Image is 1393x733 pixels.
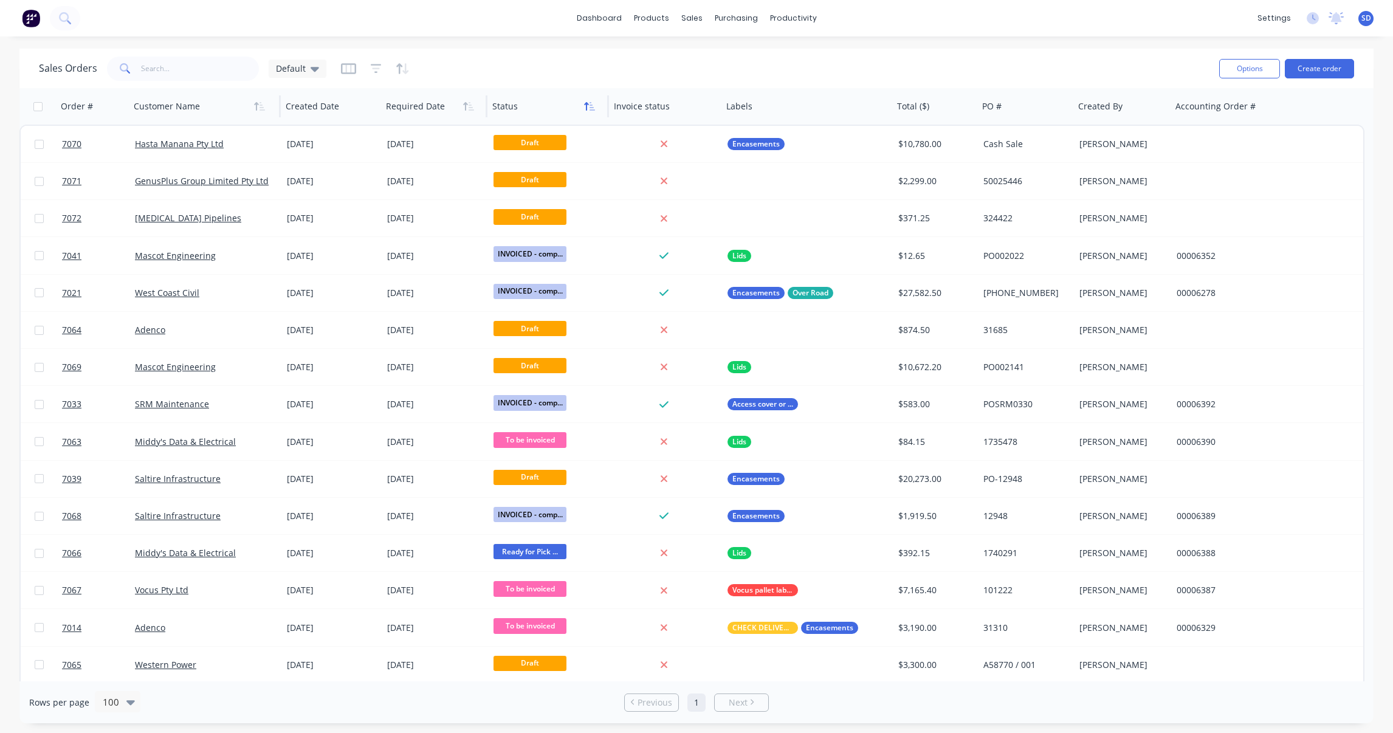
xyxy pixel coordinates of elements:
span: Lids [732,547,746,559]
div: [DATE] [387,361,484,373]
div: $12.65 [898,250,970,262]
a: 7067 [62,572,135,608]
span: 7014 [62,622,81,634]
div: $84.15 [898,436,970,448]
div: PO-12948 [983,473,1065,485]
a: Vocus Pty Ltd [135,584,188,596]
span: Lids [732,436,746,448]
div: [DATE] [387,584,484,596]
button: Lids [727,547,751,559]
span: 7069 [62,361,81,373]
span: 7071 [62,175,81,187]
span: Lids [732,361,746,373]
a: 7021 [62,275,135,311]
div: PO002022 [983,250,1065,262]
div: $1,919.50 [898,510,970,522]
div: products [628,9,675,27]
div: [PERSON_NAME] [1079,659,1163,671]
a: Adenco [135,324,165,336]
a: 7069 [62,349,135,385]
span: CHECK DELIVERY INSTRUCTIONS [732,622,793,634]
span: Draft [494,209,566,224]
div: Invoice status [614,100,670,112]
span: Lids [732,250,746,262]
a: 7063 [62,424,135,460]
span: 7021 [62,287,81,299]
div: [DATE] [287,584,377,596]
span: Draft [494,358,566,373]
div: [PERSON_NAME] [1079,212,1163,224]
a: Western Power [135,659,196,670]
a: Previous page [625,697,678,709]
a: 7065 [62,647,135,683]
div: A58770 / 001 [983,659,1065,671]
span: Draft [494,321,566,336]
button: Encasements [727,138,785,150]
div: [DATE] [387,250,484,262]
div: [PERSON_NAME] [1079,287,1163,299]
div: [DATE] [387,659,484,671]
div: [DATE] [387,398,484,410]
a: Middy's Data & Electrical [135,436,236,447]
span: INVOICED - comp... [494,246,566,261]
div: purchasing [709,9,764,27]
div: 31310 [983,622,1065,634]
a: 7072 [62,200,135,236]
div: 00006388 [1177,547,1312,559]
div: $3,300.00 [898,659,970,671]
div: $20,273.00 [898,473,970,485]
span: Next [729,697,748,709]
span: Previous [638,697,672,709]
a: 7033 [62,386,135,422]
div: $10,672.20 [898,361,970,373]
a: Page 1 is your current page [687,693,706,712]
span: 7067 [62,584,81,596]
div: [DATE] [287,250,377,262]
button: CHECK DELIVERY INSTRUCTIONSEncasements [727,622,858,634]
div: [PERSON_NAME] [1079,175,1163,187]
button: EncasementsOver Road [727,287,833,299]
span: INVOICED - comp... [494,284,566,299]
div: $583.00 [898,398,970,410]
div: [DATE] [387,473,484,485]
span: Encasements [732,287,780,299]
a: Adenco [135,622,165,633]
button: Encasements [727,473,785,485]
div: 50025446 [983,175,1065,187]
div: [PERSON_NAME] [1079,547,1163,559]
div: [DATE] [287,138,377,150]
span: 7033 [62,398,81,410]
div: $3,190.00 [898,622,970,634]
div: [PERSON_NAME] [1079,324,1163,336]
h1: Sales Orders [39,63,97,74]
div: 1740291 [983,547,1065,559]
div: 31685 [983,324,1065,336]
div: POSRM0330 [983,398,1065,410]
button: Create order [1285,59,1354,78]
a: Hasta Manana Pty Ltd [135,138,224,150]
span: Draft [494,172,566,187]
div: Order # [61,100,93,112]
div: [PERSON_NAME] [1079,510,1163,522]
span: To be invoiced [494,581,566,596]
span: To be invoiced [494,618,566,633]
div: Created By [1078,100,1123,112]
div: 324422 [983,212,1065,224]
div: settings [1251,9,1297,27]
div: 00006389 [1177,510,1312,522]
button: Vocus pallet label required [727,584,798,596]
div: [DATE] [387,510,484,522]
div: [DATE] [387,175,484,187]
div: [DATE] [287,510,377,522]
span: Ready for Pick ... [494,544,566,559]
div: [DATE] [387,287,484,299]
div: [DATE] [387,547,484,559]
span: Encasements [732,138,780,150]
span: Encasements [806,622,853,634]
div: Total ($) [897,100,929,112]
div: $2,299.00 [898,175,970,187]
span: Encasements [732,510,780,522]
span: Draft [494,470,566,485]
span: 7072 [62,212,81,224]
div: 101222 [983,584,1065,596]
